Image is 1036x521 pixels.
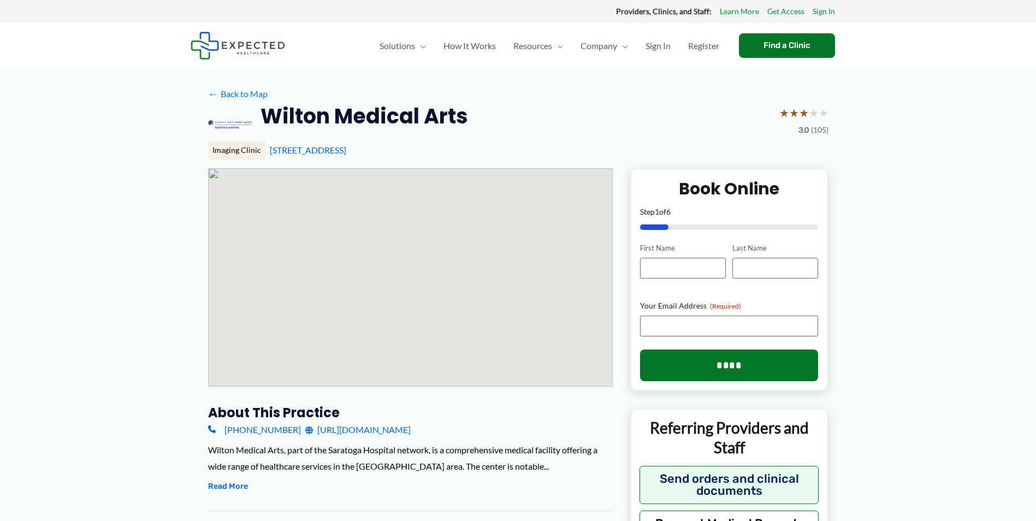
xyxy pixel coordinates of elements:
span: (Required) [710,302,741,310]
span: How It Works [443,27,496,65]
a: [PHONE_NUMBER] [208,422,301,438]
a: [URL][DOMAIN_NAME] [305,422,411,438]
label: Your Email Address [640,300,819,311]
button: Read More [208,480,248,493]
span: ← [208,88,218,99]
span: Menu Toggle [617,27,628,65]
span: ★ [809,103,819,123]
span: Sign In [646,27,671,65]
span: Solutions [380,27,415,65]
span: 6 [666,207,671,216]
span: 1 [655,207,659,216]
button: Send orders and clinical documents [640,466,819,504]
a: Register [679,27,728,65]
span: ★ [799,103,809,123]
a: Sign In [813,4,835,19]
a: Get Access [767,4,804,19]
h2: Book Online [640,178,819,199]
nav: Primary Site Navigation [371,27,728,65]
a: SolutionsMenu Toggle [371,27,435,65]
span: ★ [789,103,799,123]
span: Company [581,27,617,65]
span: 3.0 [798,123,809,137]
span: Menu Toggle [552,27,563,65]
a: How It Works [435,27,505,65]
span: Register [688,27,719,65]
span: ★ [779,103,789,123]
div: Imaging Clinic [208,141,265,159]
img: Expected Healthcare Logo - side, dark font, small [191,32,285,60]
a: Learn More [720,4,759,19]
strong: Providers, Clinics, and Staff: [616,7,712,16]
h3: About this practice [208,404,613,421]
a: ←Back to Map [208,86,268,102]
a: Sign In [637,27,679,65]
p: Referring Providers and Staff [640,418,819,458]
label: First Name [640,243,726,253]
p: Step of [640,208,819,216]
a: [STREET_ADDRESS] [270,145,346,155]
h2: Wilton Medical Arts [261,103,468,129]
a: Find a Clinic [739,33,835,58]
span: Resources [513,27,552,65]
span: (105) [811,123,828,137]
label: Last Name [732,243,818,253]
span: ★ [819,103,828,123]
span: Menu Toggle [415,27,426,65]
a: ResourcesMenu Toggle [505,27,572,65]
div: Wilton Medical Arts, part of the Saratoga Hospital network, is a comprehensive medical facility o... [208,442,613,474]
a: CompanyMenu Toggle [572,27,637,65]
